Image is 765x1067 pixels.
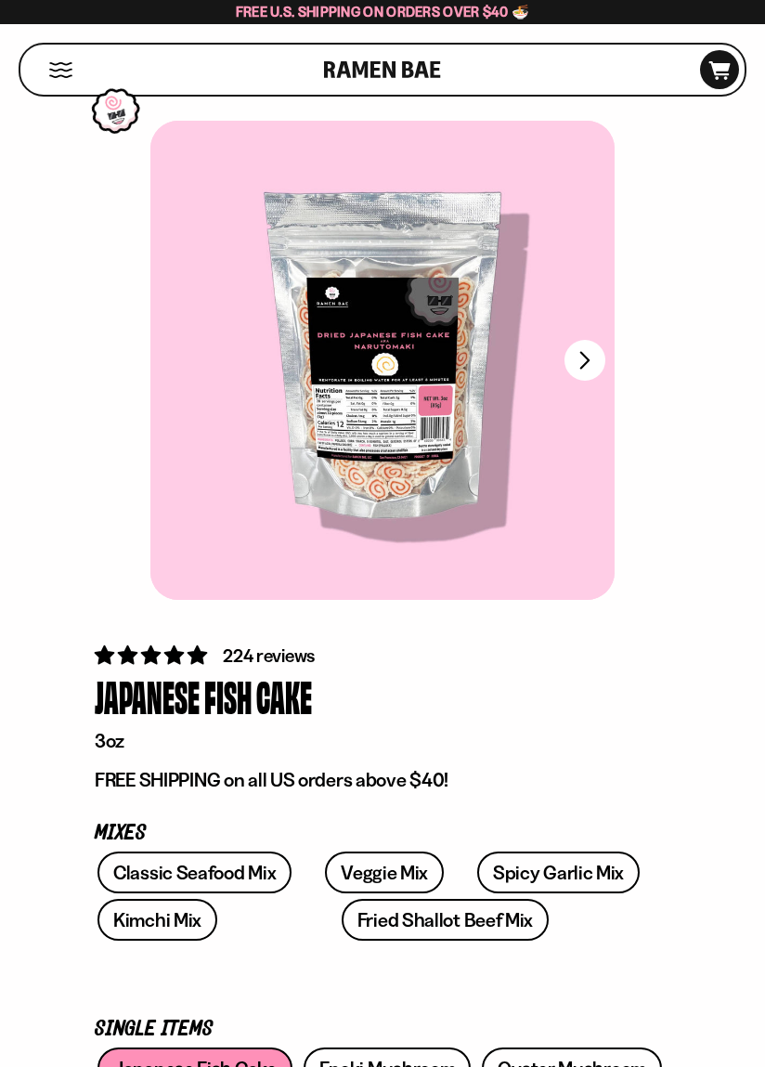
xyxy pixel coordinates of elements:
[325,852,444,893] a: Veggie Mix
[564,340,605,381] button: Next
[204,670,252,724] div: Fish
[95,768,670,792] p: FREE SHIPPING on all US orders above $40!
[97,899,217,941] a: Kimchi Mix
[477,852,640,893] a: Spicy Garlic Mix
[48,62,73,78] button: Mobile Menu Trigger
[95,670,200,724] div: Japanese
[95,825,670,842] p: Mixes
[95,1021,670,1038] p: Single Items
[97,852,292,893] a: Classic Seafood Mix
[236,3,530,20] span: Free U.S. Shipping on Orders over $40 🍜
[95,644,211,667] span: 4.76 stars
[342,899,549,941] a: Fried Shallot Beef Mix
[223,644,315,667] span: 224 reviews
[256,670,312,724] div: Cake
[95,729,670,753] p: 3oz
